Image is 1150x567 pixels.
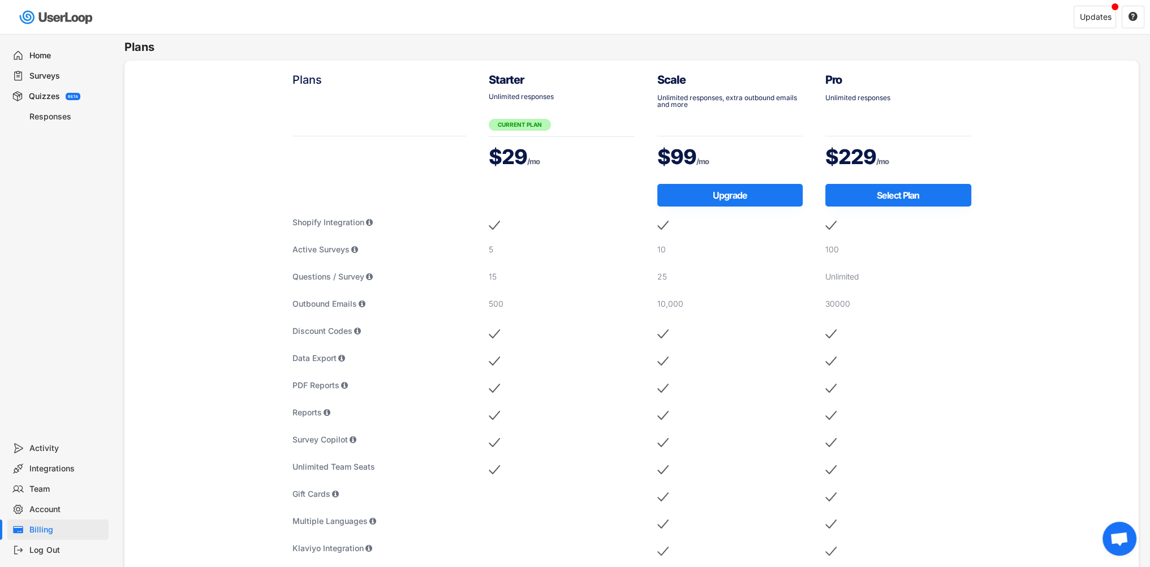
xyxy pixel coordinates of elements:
button: Select Plan [825,184,971,207]
div: Plans [292,72,467,88]
div: Activity [29,443,104,454]
img: MobileAcceptMajor.svg [825,461,837,478]
div: Updates [1080,13,1112,21]
div: Pro [825,72,971,88]
img: MobileAcceptMajor.svg [489,380,500,397]
div: Active Surveys [292,244,467,255]
div: Account [29,504,104,515]
div: Team [29,484,104,495]
div: PDF Reports [292,380,467,391]
div: Integrations [29,463,104,474]
font: /mo [696,157,709,166]
img: MobileAcceptMajor.svg [489,325,500,342]
button:  [1128,12,1138,22]
div: Klaviyo Integration [292,543,467,554]
img: MobileAcceptMajor.svg [657,353,669,370]
img: MobileAcceptMajor.svg [657,543,669,560]
img: MobileAcceptMajor.svg [657,516,669,532]
img: MobileAcceptMajor.svg [657,325,669,342]
img: MobileAcceptMajor.svg [657,380,669,397]
div: Scale [657,72,803,88]
div: Responses [29,111,104,122]
img: MobileAcceptMajor.svg [825,380,837,397]
div: Unlimited responses [489,93,635,100]
img: MobileAcceptMajor.svg [825,217,837,234]
img: MobileAcceptMajor.svg [489,407,500,424]
img: MobileAcceptMajor.svg [657,434,669,451]
img: MobileAcceptMajor.svg [489,217,500,234]
div: Unlimited responses, extra outbound emails and more [657,94,803,108]
div: Reports [292,407,467,418]
div: Shopify Integration [292,217,467,228]
div: Chat öffnen [1102,522,1136,556]
div: 10 [657,244,803,255]
font: /mo [876,157,889,166]
div: 5 [489,244,635,255]
font: /mo [527,157,540,166]
img: MobileAcceptMajor.svg [825,434,837,451]
div: Surveys [29,71,104,81]
div: Outbound Emails [292,298,467,310]
div: Data Export [292,353,467,364]
div: Home [29,50,104,61]
div: 25 [657,271,803,282]
div: Questions / Survey [292,271,467,282]
div: Unlimited responses [825,94,971,101]
div: Log Out [29,545,104,556]
div: BETA [68,94,78,98]
img: MobileAcceptMajor.svg [825,543,837,560]
img: userloop-logo-01.svg [17,6,97,29]
div: Survey Copilot [292,434,467,445]
div: Multiple Languages [292,516,467,527]
img: MobileAcceptMajor.svg [657,407,669,424]
img: MobileAcceptMajor.svg [657,488,669,505]
div: $29 [489,143,635,171]
div: Quizzes [29,91,60,102]
img: MobileAcceptMajor.svg [825,325,837,342]
div: 500 [489,298,635,310]
img: MobileAcceptMajor.svg [825,516,837,532]
div: 30000 [825,298,971,310]
img: MobileAcceptMajor.svg [489,461,500,478]
img: MobileAcceptMajor.svg [489,353,500,370]
div: 15 [489,271,635,282]
div: Billing [29,525,104,535]
img: MobileAcceptMajor.svg [657,461,669,478]
div: 100 [825,244,971,255]
div: Discount Codes [292,325,467,337]
div: $99 [657,143,803,171]
div: Unlimited Team Seats [292,461,467,472]
text:  [1129,11,1138,22]
img: MobileAcceptMajor.svg [657,217,669,234]
div: $229 [825,143,971,171]
img: MobileAcceptMajor.svg [825,488,837,505]
button: Upgrade [657,184,803,207]
div: CURRENT PLAN [489,119,551,131]
div: Starter [489,72,635,88]
div: 10,000 [657,298,803,310]
img: MobileAcceptMajor.svg [825,353,837,370]
div: Gift Cards [292,488,467,500]
h6: Plans [124,40,1150,55]
div: Unlimited [825,271,971,282]
img: MobileAcceptMajor.svg [489,434,500,451]
img: MobileAcceptMajor.svg [825,407,837,424]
